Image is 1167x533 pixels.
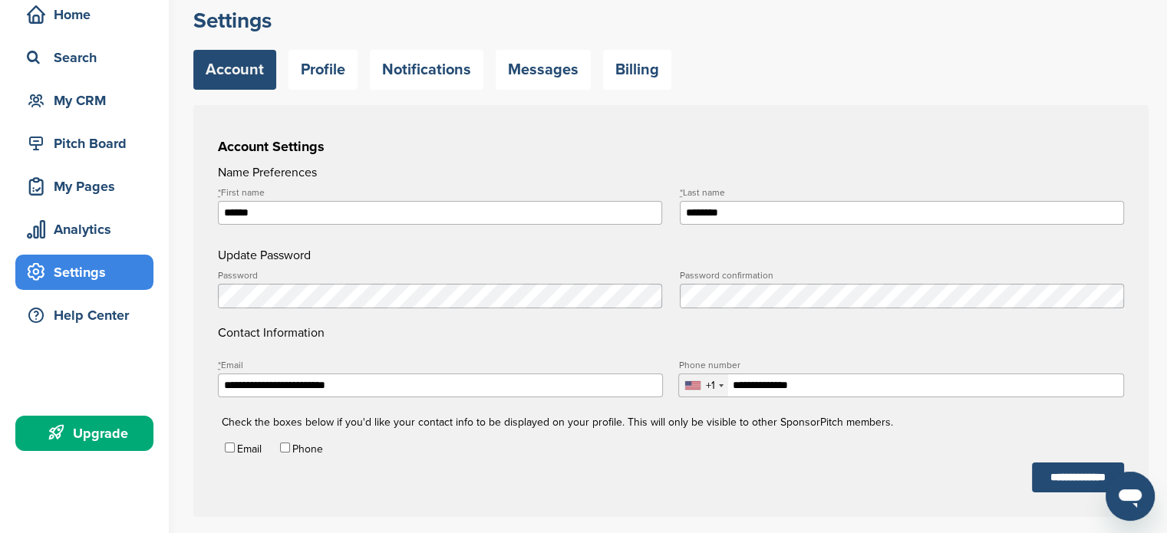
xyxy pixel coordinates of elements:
label: Password [218,271,662,280]
div: Help Center [23,301,153,329]
a: Profile [288,50,358,90]
a: Pitch Board [15,126,153,161]
div: Pitch Board [23,130,153,157]
label: Phone [292,443,323,456]
a: Upgrade [15,416,153,451]
div: My CRM [23,87,153,114]
div: Home [23,1,153,28]
h4: Update Password [218,246,1124,265]
a: Search [15,40,153,75]
h3: Account Settings [218,136,1124,157]
iframe: Button to launch messaging window [1106,472,1155,521]
div: Search [23,44,153,71]
div: Selected country [679,374,728,396]
abbr: required [218,187,221,198]
a: Account [193,50,276,90]
div: Settings [23,258,153,286]
a: Messages [496,50,591,90]
label: Phone number [678,360,1123,370]
div: Upgrade [23,419,153,447]
a: Settings [15,255,153,290]
a: Help Center [15,298,153,333]
label: Password confirmation [680,271,1124,280]
abbr: required [218,360,221,370]
h4: Name Preferences [218,163,1124,182]
label: Email [218,360,663,370]
a: Billing [603,50,671,90]
div: +1 [705,380,714,391]
h4: Contact Information [218,271,1124,342]
a: My CRM [15,83,153,118]
a: Notifications [370,50,483,90]
div: My Pages [23,173,153,200]
label: First name [218,188,662,197]
div: Analytics [23,216,153,243]
abbr: required [680,187,683,198]
label: Last name [680,188,1124,197]
label: Email [237,443,262,456]
a: My Pages [15,169,153,204]
h2: Settings [193,7,1149,35]
a: Analytics [15,212,153,247]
